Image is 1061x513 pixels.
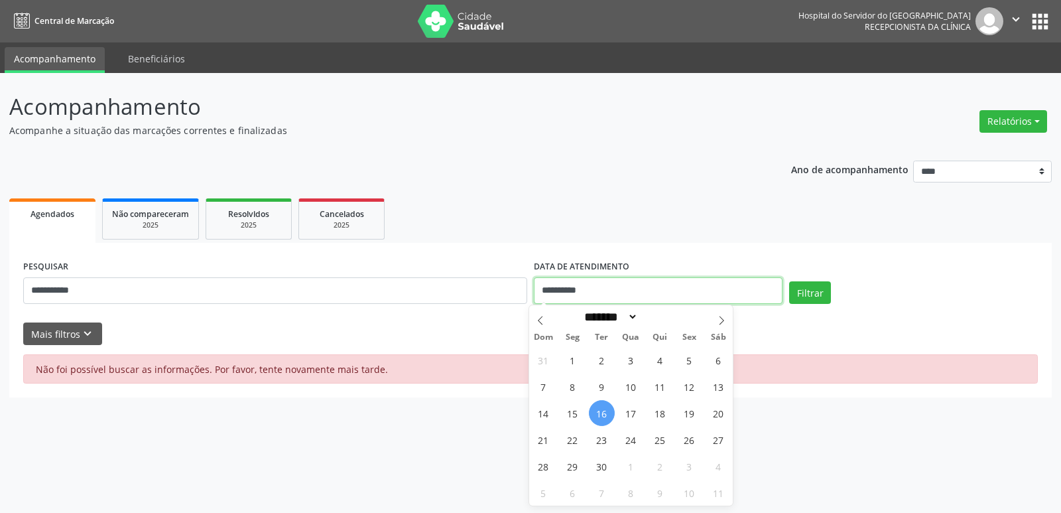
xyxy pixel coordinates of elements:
[589,480,615,506] span: Outubro 7, 2025
[1029,10,1052,33] button: apps
[647,347,673,373] span: Setembro 4, 2025
[530,347,556,373] span: Agosto 31, 2025
[979,110,1047,133] button: Relatórios
[1009,12,1023,27] i: 
[589,453,615,479] span: Setembro 30, 2025
[616,333,645,342] span: Qua
[560,374,586,400] span: Setembro 8, 2025
[706,400,731,426] span: Setembro 20, 2025
[589,400,615,426] span: Setembro 16, 2025
[216,220,282,230] div: 2025
[647,427,673,453] span: Setembro 25, 2025
[647,480,673,506] span: Outubro 9, 2025
[674,333,704,342] span: Sex
[560,427,586,453] span: Setembro 22, 2025
[534,257,629,277] label: DATA DE ATENDIMENTO
[704,333,733,342] span: Sáb
[529,333,558,342] span: Dom
[9,90,739,123] p: Acompanhamento
[530,480,556,506] span: Outubro 5, 2025
[530,374,556,400] span: Setembro 7, 2025
[31,208,74,220] span: Agendados
[9,10,114,32] a: Central de Marcação
[975,7,1003,35] img: img
[589,427,615,453] span: Setembro 23, 2025
[798,10,971,21] div: Hospital do Servidor do [GEOGRAPHIC_DATA]
[580,310,639,324] select: Month
[23,323,102,346] button: Mais filtroskeyboard_arrow_down
[228,208,269,220] span: Resolvidos
[112,208,189,220] span: Não compareceram
[618,347,644,373] span: Setembro 3, 2025
[1003,7,1029,35] button: 
[638,310,682,324] input: Year
[618,480,644,506] span: Outubro 8, 2025
[530,453,556,479] span: Setembro 28, 2025
[618,427,644,453] span: Setembro 24, 2025
[618,453,644,479] span: Outubro 1, 2025
[706,480,731,506] span: Outubro 11, 2025
[676,400,702,426] span: Setembro 19, 2025
[647,453,673,479] span: Outubro 2, 2025
[865,21,971,33] span: Recepcionista da clínica
[645,333,674,342] span: Qui
[560,347,586,373] span: Setembro 1, 2025
[5,47,105,73] a: Acompanhamento
[112,220,189,230] div: 2025
[23,354,1038,384] div: Não foi possível buscar as informações. Por favor, tente novamente mais tarde.
[9,123,739,137] p: Acompanhe a situação das marcações correntes e finalizadas
[706,374,731,400] span: Setembro 13, 2025
[587,333,616,342] span: Ter
[34,15,114,27] span: Central de Marcação
[676,453,702,479] span: Outubro 3, 2025
[647,400,673,426] span: Setembro 18, 2025
[789,281,831,304] button: Filtrar
[647,374,673,400] span: Setembro 11, 2025
[23,257,68,277] label: PESQUISAR
[706,453,731,479] span: Outubro 4, 2025
[119,47,194,70] a: Beneficiários
[560,480,586,506] span: Outubro 6, 2025
[320,208,364,220] span: Cancelados
[530,427,556,453] span: Setembro 21, 2025
[706,347,731,373] span: Setembro 6, 2025
[80,327,95,341] i: keyboard_arrow_down
[676,480,702,506] span: Outubro 10, 2025
[618,374,644,400] span: Setembro 10, 2025
[308,220,375,230] div: 2025
[676,347,702,373] span: Setembro 5, 2025
[589,374,615,400] span: Setembro 9, 2025
[676,374,702,400] span: Setembro 12, 2025
[618,400,644,426] span: Setembro 17, 2025
[676,427,702,453] span: Setembro 26, 2025
[791,161,908,177] p: Ano de acompanhamento
[589,347,615,373] span: Setembro 2, 2025
[706,427,731,453] span: Setembro 27, 2025
[558,333,587,342] span: Seg
[560,453,586,479] span: Setembro 29, 2025
[530,400,556,426] span: Setembro 14, 2025
[560,400,586,426] span: Setembro 15, 2025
